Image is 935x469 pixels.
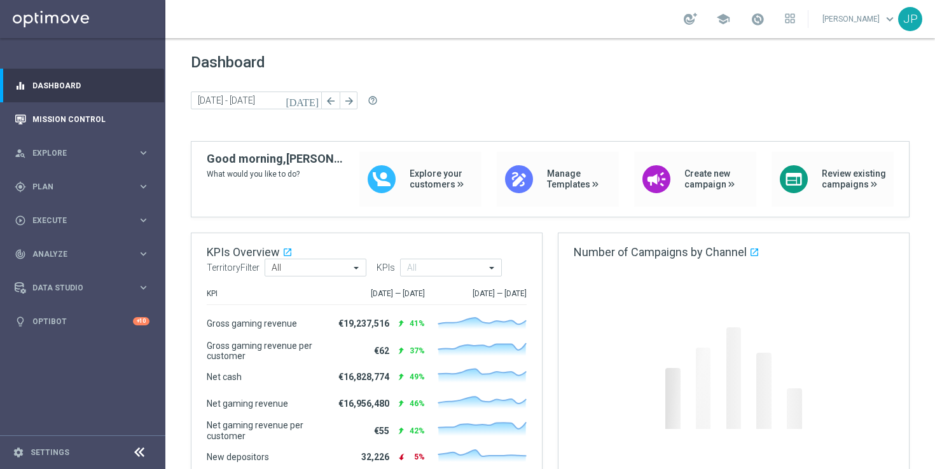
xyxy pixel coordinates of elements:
span: school [716,12,730,26]
i: track_changes [15,248,26,260]
span: Analyze [32,250,137,258]
i: equalizer [15,80,26,92]
i: person_search [15,147,26,159]
i: keyboard_arrow_right [137,214,149,226]
i: keyboard_arrow_right [137,147,149,159]
i: keyboard_arrow_right [137,180,149,193]
a: Settings [31,449,69,456]
span: Plan [32,183,137,191]
a: Mission Control [32,102,149,136]
div: Data Studio [15,282,137,294]
i: play_circle_outline [15,215,26,226]
div: Dashboard [15,69,149,102]
div: +10 [133,317,149,325]
i: keyboard_arrow_right [137,248,149,260]
div: Plan [15,181,137,193]
span: Explore [32,149,137,157]
button: Mission Control [14,114,150,125]
button: Data Studio keyboard_arrow_right [14,283,150,293]
div: JP [898,7,922,31]
span: keyboard_arrow_down [883,12,897,26]
span: Data Studio [32,284,137,292]
button: play_circle_outline Execute keyboard_arrow_right [14,215,150,226]
a: Dashboard [32,69,149,102]
button: equalizer Dashboard [14,81,150,91]
i: keyboard_arrow_right [137,282,149,294]
div: Mission Control [15,102,149,136]
div: Optibot [15,304,149,338]
i: settings [13,447,24,458]
a: [PERSON_NAME]keyboard_arrow_down [821,10,898,29]
div: Analyze [15,248,137,260]
button: lightbulb Optibot +10 [14,316,150,327]
button: gps_fixed Plan keyboard_arrow_right [14,182,150,192]
button: person_search Explore keyboard_arrow_right [14,148,150,158]
a: Optibot [32,304,133,338]
i: lightbulb [15,316,26,327]
div: Explore [15,147,137,159]
i: gps_fixed [15,181,26,193]
button: track_changes Analyze keyboard_arrow_right [14,249,150,259]
span: Execute [32,217,137,224]
div: Execute [15,215,137,226]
